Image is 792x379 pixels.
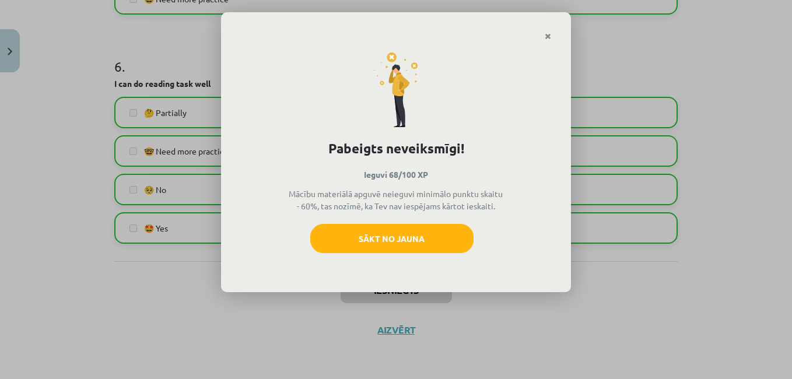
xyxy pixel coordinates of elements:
h1: Pabeigts neveiksmīgi! [241,139,551,159]
a: Close [538,25,558,48]
img: fail-icon-2dff40cce496c8bbe20d0877b3080013ff8af6d729d7a6e6bb932d91c467ac91.svg [374,52,418,127]
p: Mācību materiālā apguvē neieguvi minimālo punktu skaitu - 60%, tas nozīmē, ka Tev nav iespējams k... [288,188,504,212]
p: Ieguvi 68/100 XP [241,169,551,181]
button: Sākt no jauna [310,224,474,253]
